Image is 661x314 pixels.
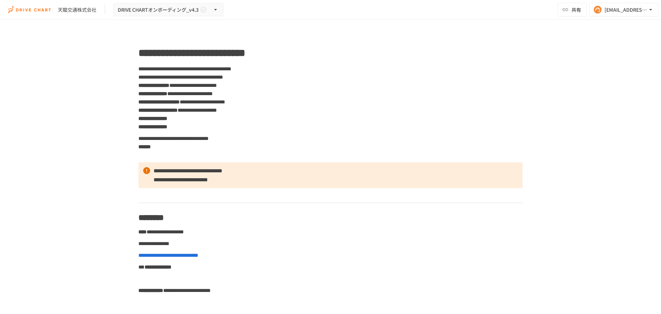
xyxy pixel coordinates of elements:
[558,3,587,17] button: 共有
[589,3,658,17] button: [EMAIL_ADDRESS][PERSON_NAME][DOMAIN_NAME]
[571,6,581,13] span: 共有
[118,6,199,14] span: DRIVE CHARTオンボーディング_v4.3
[605,6,647,14] div: [EMAIL_ADDRESS][PERSON_NAME][DOMAIN_NAME]
[8,4,52,15] img: i9VDDS9JuLRLX3JIUyK59LcYp6Y9cayLPHs4hOxMB9W
[113,3,223,17] button: DRIVE CHARTオンボーディング_v4.3
[58,6,96,13] div: 天龍交通株式会社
